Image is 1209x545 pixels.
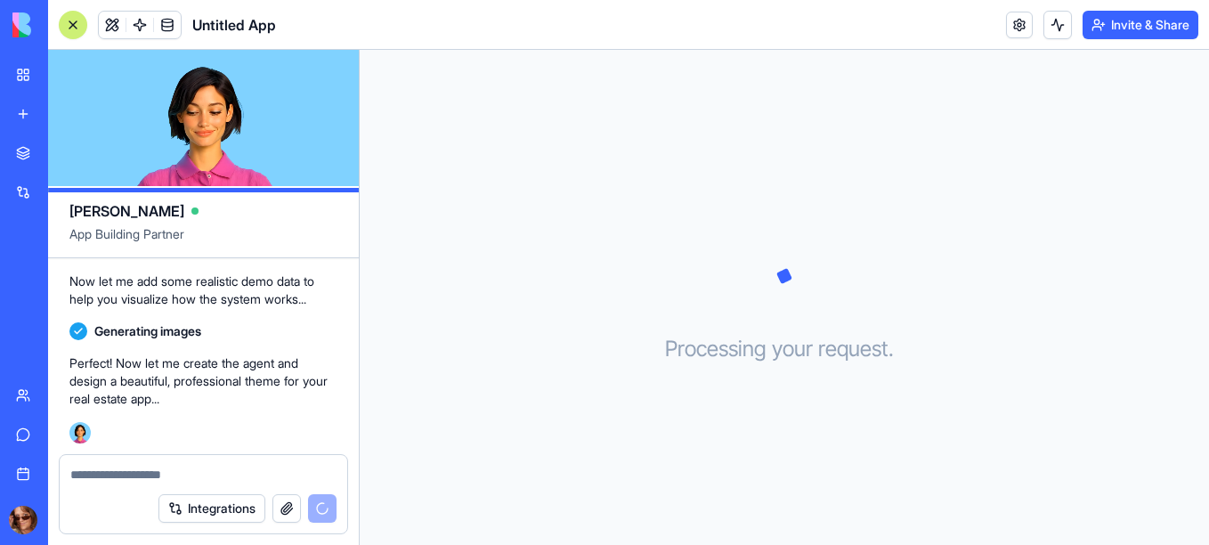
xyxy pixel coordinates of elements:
[1083,11,1198,39] button: Invite & Share
[12,12,123,37] img: logo
[69,225,337,257] span: App Building Partner
[69,422,91,443] img: Ella_00000_wcx2te.png
[9,506,37,534] img: ACg8ocKs_67XAyvFEKUn-410PR_ItVZVjLa-SerXOtB3-Acn4fc3j-px=s96-c
[94,322,201,340] span: Generating images
[888,335,894,363] span: .
[69,272,337,308] p: Now let me add some realistic demo data to help you visualize how the system works...
[192,14,276,36] span: Untitled App
[158,494,265,523] button: Integrations
[69,200,184,222] span: [PERSON_NAME]
[665,335,905,363] h3: Processing your request
[69,354,337,408] p: Perfect! Now let me create the agent and design a beautiful, professional theme for your real est...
